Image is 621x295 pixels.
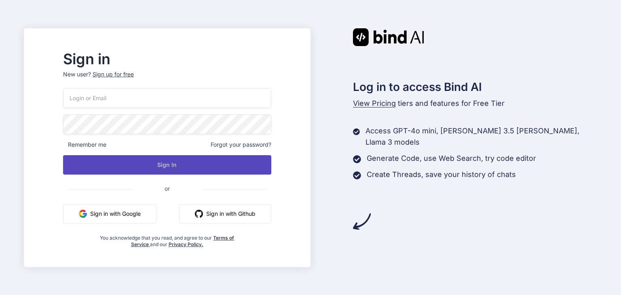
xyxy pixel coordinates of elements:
[179,204,271,223] button: Sign in with Github
[132,179,202,198] span: or
[93,70,134,78] div: Sign up for free
[211,141,271,149] span: Forgot your password?
[98,230,237,248] div: You acknowledge that you read, and agree to our and our
[195,210,203,218] img: github
[169,241,203,247] a: Privacy Policy.
[353,213,371,230] img: arrow
[353,78,597,95] h2: Log in to access Bind AI
[63,141,106,149] span: Remember me
[365,125,597,148] p: Access GPT-4o mini, [PERSON_NAME] 3.5 [PERSON_NAME], Llama 3 models
[353,98,597,109] p: tiers and features for Free Tier
[63,155,271,175] button: Sign In
[63,204,156,223] button: Sign in with Google
[353,99,396,107] span: View Pricing
[367,169,516,180] p: Create Threads, save your history of chats
[367,153,536,164] p: Generate Code, use Web Search, try code editor
[79,210,87,218] img: google
[353,28,424,46] img: Bind AI logo
[63,53,271,65] h2: Sign in
[131,235,234,247] a: Terms of Service
[63,70,271,88] p: New user?
[63,88,271,108] input: Login or Email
